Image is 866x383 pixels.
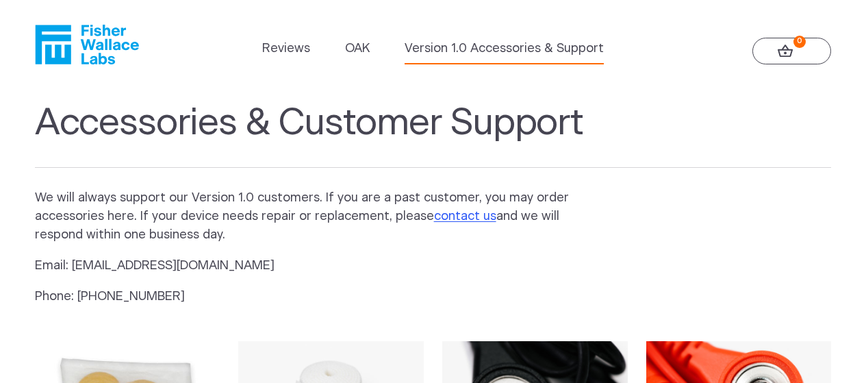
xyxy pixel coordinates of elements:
[35,288,594,306] p: Phone: [PHONE_NUMBER]
[752,38,831,64] a: 0
[35,257,594,275] p: Email: [EMAIL_ADDRESS][DOMAIN_NAME]
[35,101,832,168] h1: Accessories & Customer Support
[434,210,496,223] a: contact us
[262,40,310,58] a: Reviews
[405,40,604,58] a: Version 1.0 Accessories & Support
[35,189,594,245] p: We will always support our Version 1.0 customers. If you are a past customer, you may order acces...
[35,25,139,64] a: Fisher Wallace
[793,36,806,48] strong: 0
[345,40,370,58] a: OAK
